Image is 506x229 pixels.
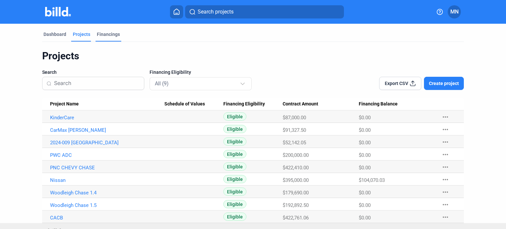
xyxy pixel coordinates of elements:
mat-icon: more_horiz [441,138,449,146]
a: Woodleigh Chase 1.5 [50,202,164,208]
a: PWC ADC [50,152,164,158]
a: CarMax [PERSON_NAME] [50,127,164,133]
span: $52,142.05 [283,140,306,146]
span: $422,761.06 [283,215,309,221]
mat-select-trigger: All (9) [155,80,169,87]
mat-icon: more_horiz [441,201,449,209]
mat-icon: more_horiz [441,176,449,184]
span: $0.00 [359,152,371,158]
button: Export CSV [379,77,421,90]
span: Eligible [223,112,246,121]
button: MN [448,5,461,18]
span: $0.00 [359,202,371,208]
button: Create project [424,77,464,90]
a: KinderCare [50,115,164,121]
span: $0.00 [359,165,371,171]
a: Woodleigh Chase 1.4 [50,190,164,196]
span: Eligible [223,162,246,171]
span: $192,892.50 [283,202,309,208]
span: Eligible [223,137,246,146]
input: Search [54,76,140,90]
div: Projects [73,31,90,38]
span: Project Name [50,101,79,107]
a: PNC CHEVY CHASE [50,165,164,171]
span: Financing Eligibility [150,69,191,75]
a: 2024-009 [GEOGRAPHIC_DATA] [50,140,164,146]
button: Search projects [185,5,344,18]
span: Eligible [223,200,246,208]
div: Financing Eligibility [223,101,283,107]
span: Financing Balance [359,101,398,107]
span: Financing Eligibility [223,101,265,107]
span: $395,000.00 [283,177,309,183]
span: $87,000.00 [283,115,306,121]
span: $0.00 [359,140,371,146]
div: Financings [97,31,120,38]
mat-icon: more_horiz [441,188,449,196]
span: Export CSV [385,80,408,87]
span: MN [450,8,459,16]
span: $0.00 [359,115,371,121]
span: $200,000.00 [283,152,309,158]
div: Contract Amount [283,101,359,107]
span: $104,070.03 [359,177,385,183]
div: Financing Balance [359,101,435,107]
mat-icon: more_horiz [441,113,449,121]
div: Project Name [50,101,164,107]
span: $91,327.50 [283,127,306,133]
mat-icon: more_horiz [441,126,449,133]
img: Billd Company Logo [45,7,71,16]
span: $179,690.00 [283,190,309,196]
span: Eligible [223,187,246,196]
a: Nissan [50,177,164,183]
span: Schedule of Values [164,101,205,107]
mat-icon: more_horiz [441,163,449,171]
span: Eligible [223,125,246,133]
span: Search [42,69,57,75]
span: $0.00 [359,215,371,221]
div: Dashboard [43,31,66,38]
mat-icon: more_horiz [441,213,449,221]
a: CACB [50,215,164,221]
mat-icon: more_horiz [441,151,449,158]
span: Eligible [223,213,246,221]
span: Eligible [223,150,246,158]
span: Contract Amount [283,101,318,107]
div: Projects [42,50,464,62]
span: $422,410.00 [283,165,309,171]
span: $0.00 [359,190,371,196]
span: Create project [429,80,459,87]
span: Eligible [223,175,246,183]
div: Schedule of Values [164,101,223,107]
span: Search projects [198,8,234,16]
span: $0.00 [359,127,371,133]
